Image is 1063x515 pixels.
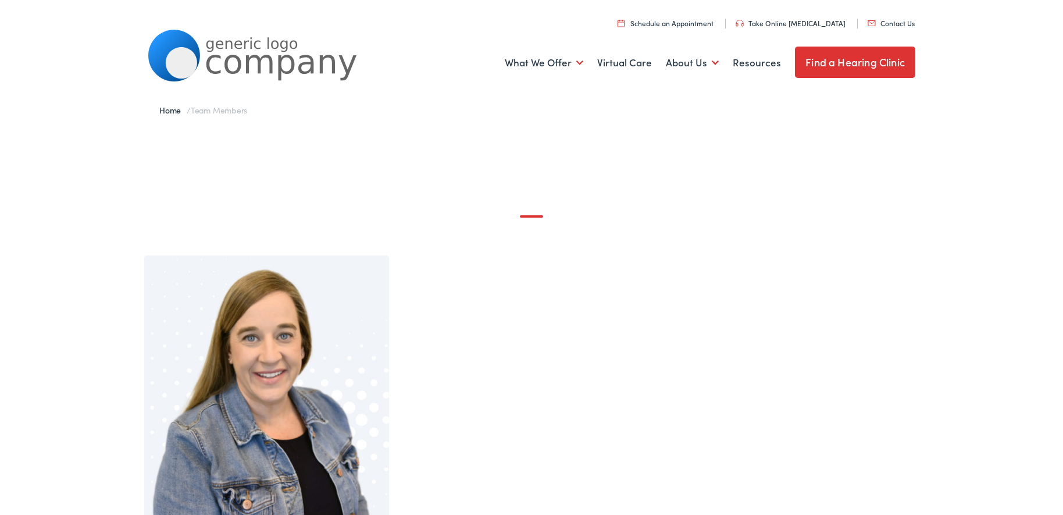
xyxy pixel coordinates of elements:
[597,41,652,84] a: Virtual Care
[736,18,846,28] a: Take Online [MEDICAL_DATA]
[868,18,915,28] a: Contact Us
[736,20,744,27] img: utility icon
[505,41,583,84] a: What We Offer
[795,47,915,78] a: Find a Hearing Clinic
[618,18,714,28] a: Schedule an Appointment
[733,41,781,84] a: Resources
[159,104,187,116] a: Home
[191,104,247,116] span: Team Members
[159,104,247,116] span: /
[666,41,719,84] a: About Us
[618,19,625,27] img: utility icon
[868,20,876,26] img: utility icon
